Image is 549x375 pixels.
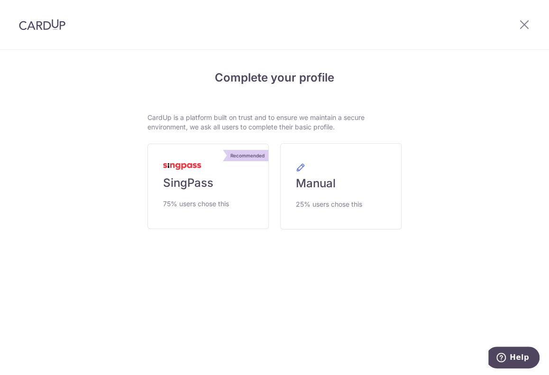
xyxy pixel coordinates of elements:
[227,150,268,161] div: Recommended
[296,199,362,210] span: 25% users chose this
[163,198,229,210] span: 75% users chose this
[296,176,336,191] span: Manual
[163,163,201,170] img: MyInfoLogo
[163,175,213,191] span: SingPass
[147,144,269,229] a: Recommended SingPass 75% users chose this
[147,113,402,132] p: CardUp is a platform built on trust and to ensure we maintain a secure environment, we ask all us...
[280,143,402,229] a: Manual 25% users chose this
[19,19,65,30] img: CardUp
[147,69,402,86] h4: Complete your profile
[488,347,540,370] iframe: Opens a widget where you can find more information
